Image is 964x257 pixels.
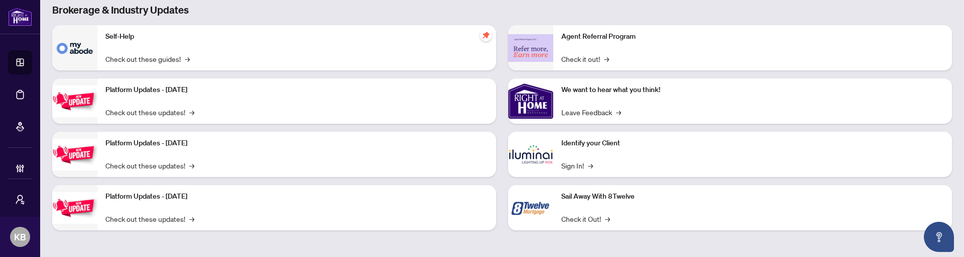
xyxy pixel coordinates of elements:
[105,107,194,118] a: Check out these updates!→
[508,132,553,177] img: Identify your Client
[105,191,488,202] p: Platform Updates - [DATE]
[189,160,194,171] span: →
[105,160,194,171] a: Check out these updates!→
[52,192,97,224] img: Platform Updates - June 23, 2025
[52,3,952,17] h3: Brokerage & Industry Updates
[616,107,621,118] span: →
[105,53,190,64] a: Check out these guides!→
[15,195,25,205] span: user-switch
[508,34,553,62] img: Agent Referral Program
[8,8,32,26] img: logo
[561,31,944,42] p: Agent Referral Program
[561,84,944,96] p: We want to hear what you think!
[605,213,610,224] span: →
[561,53,609,64] a: Check it out!→
[604,53,609,64] span: →
[189,213,194,224] span: →
[561,107,621,118] a: Leave Feedback→
[105,31,488,42] p: Self-Help
[14,230,26,244] span: KB
[52,85,97,117] img: Platform Updates - July 21, 2025
[561,213,610,224] a: Check it Out!→
[105,138,488,149] p: Platform Updates - [DATE]
[508,78,553,124] img: We want to hear what you think!
[105,213,194,224] a: Check out these updates!→
[105,84,488,96] p: Platform Updates - [DATE]
[588,160,593,171] span: →
[561,160,593,171] a: Sign In!→
[480,29,492,41] span: pushpin
[185,53,190,64] span: →
[189,107,194,118] span: →
[561,138,944,149] p: Identify your Client
[52,139,97,170] img: Platform Updates - July 8, 2025
[52,25,97,70] img: Self-Help
[924,222,954,252] button: Open asap
[561,191,944,202] p: Sail Away With 8Twelve
[508,185,553,230] img: Sail Away With 8Twelve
